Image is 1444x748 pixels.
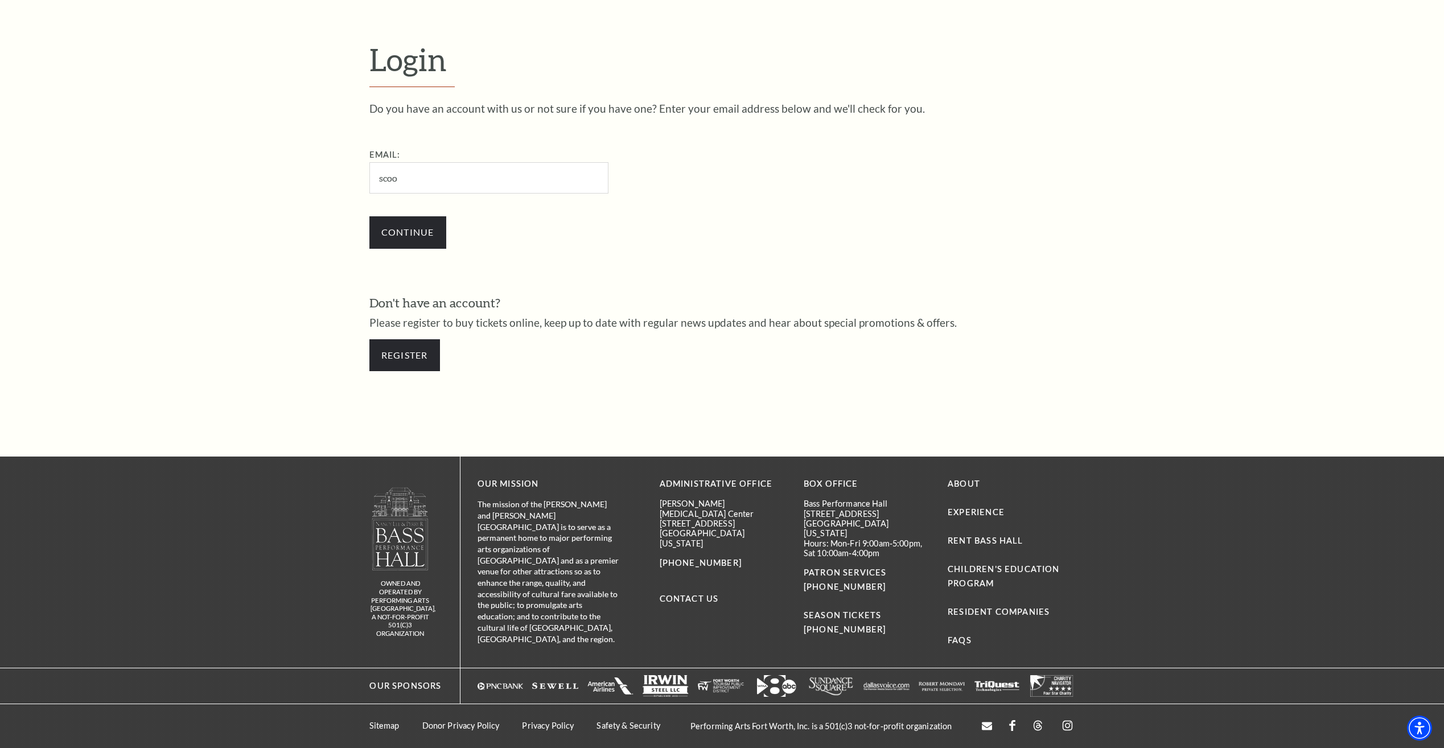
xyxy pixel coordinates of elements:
[478,675,524,697] img: Logo of PNC Bank in white text with a triangular symbol.
[1407,716,1432,741] div: Accessibility Menu
[660,556,787,570] p: [PHONE_NUMBER]
[660,499,787,519] p: [PERSON_NAME][MEDICAL_DATA] Center
[808,675,854,697] img: Logo of Sundance Square, featuring stylized text in white.
[863,675,910,697] img: The image features a simple white background with text that appears to be a logo or brand name.
[919,675,965,697] img: The image is completely blank or white.
[948,536,1023,545] a: Rent Bass Hall
[679,721,964,731] p: Performing Arts Fort Worth, Inc. is a 501(c)3 not-for-profit organization
[660,528,787,548] p: [GEOGRAPHIC_DATA][US_STATE]
[974,675,1020,697] img: The image is completely blank or white.
[753,675,799,697] img: Logo featuring the number "8" with an arrow and "abc" in a modern design.
[804,539,931,558] p: Hours: Mon-Fri 9:00am-5:00pm, Sat 10:00am-4:00pm
[660,594,719,603] a: Contact Us
[643,675,689,697] img: Logo of Irwin Steel LLC, featuring the company name in bold letters with a simple design.
[1060,718,1075,734] a: instagram - open in a new tab
[369,103,1075,114] p: Do you have an account with us or not sure if you have one? Enter your email address below and we...
[660,519,787,528] p: [STREET_ADDRESS]
[948,607,1050,617] a: Resident Companies
[804,519,931,539] p: [GEOGRAPHIC_DATA][US_STATE]
[948,507,1005,517] a: Experience
[369,339,440,371] a: Register
[1029,675,1075,697] img: The image is completely blank or white.
[371,580,430,638] p: owned and operated by Performing Arts [GEOGRAPHIC_DATA], A NOT-FOR-PROFIT 501(C)3 ORGANIZATION
[804,499,931,508] p: Bass Performance Hall
[371,487,429,570] img: owned and operated by Performing Arts Fort Worth, A NOT-FOR-PROFIT 501(C)3 ORGANIZATION
[1029,675,1075,697] a: The image is completely blank or white. - open in a new tab
[522,721,574,730] a: Privacy Policy
[808,675,854,697] a: Logo of Sundance Square, featuring stylized text in white. - open in a new tab
[478,477,620,491] p: OUR MISSION
[643,675,689,697] a: Logo of Irwin Steel LLC, featuring the company name in bold letters with a simple design. - open ...
[369,721,400,730] a: Sitemap
[359,679,441,693] p: Our Sponsors
[369,150,401,159] label: Email:
[369,162,608,194] input: Required
[422,721,500,730] a: Donor Privacy Policy
[532,675,578,697] a: The image is completely blank or white. - open in a new tab
[587,675,633,697] a: The image is completely blank or white. - open in a new tab
[948,564,1059,588] a: Children's Education Program
[660,477,787,491] p: Administrative Office
[596,721,660,730] a: Safety & Security
[1009,720,1015,732] a: facebook - open in a new tab
[753,675,799,697] a: Logo featuring the number "8" with an arrow and "abc" in a modern design. - open in a new tab
[1032,720,1043,732] a: threads.com - open in a new tab
[478,675,524,697] a: Logo of PNC Bank in white text with a triangular symbol. - open in a new tab - target website may...
[369,294,1075,312] h3: Don't have an account?
[804,594,931,637] p: SEASON TICKETS [PHONE_NUMBER]
[948,479,980,488] a: About
[698,675,744,697] img: The image is completely blank or white.
[804,477,931,491] p: BOX OFFICE
[982,721,992,731] a: Open this option - open in a new tab
[804,566,931,594] p: PATRON SERVICES [PHONE_NUMBER]
[369,41,447,77] span: Login
[948,635,972,645] a: FAQs
[919,675,965,697] a: The image is completely blank or white. - open in a new tab
[478,499,620,644] p: The mission of the [PERSON_NAME] and [PERSON_NAME][GEOGRAPHIC_DATA] is to serve as a permanent ho...
[587,675,633,697] img: The image is completely blank or white.
[369,216,446,248] input: Submit button
[804,509,931,519] p: [STREET_ADDRESS]
[532,675,578,697] img: The image is completely blank or white.
[369,317,1075,328] p: Please register to buy tickets online, keep up to date with regular news updates and hear about s...
[863,675,910,697] a: The image features a simple white background with text that appears to be a logo or brand name. -...
[974,675,1020,697] a: The image is completely blank or white. - open in a new tab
